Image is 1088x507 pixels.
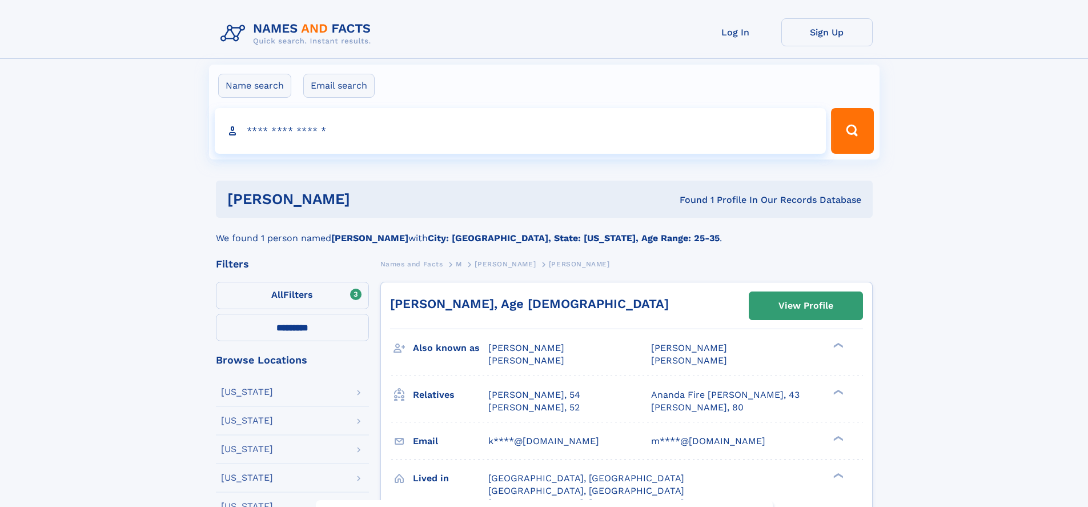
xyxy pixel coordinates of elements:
[215,108,826,154] input: search input
[475,260,536,268] span: [PERSON_NAME]
[216,259,369,269] div: Filters
[303,74,375,98] label: Email search
[488,389,580,401] a: [PERSON_NAME], 54
[221,445,273,454] div: [US_STATE]
[651,355,727,366] span: [PERSON_NAME]
[413,469,488,488] h3: Lived in
[488,342,564,353] span: [PERSON_NAME]
[216,355,369,365] div: Browse Locations
[488,355,564,366] span: [PERSON_NAME]
[651,389,800,401] a: Ananda Fire [PERSON_NAME], 43
[549,260,610,268] span: [PERSON_NAME]
[380,257,443,271] a: Names and Facts
[221,388,273,397] div: [US_STATE]
[227,192,515,206] h1: [PERSON_NAME]
[456,257,462,271] a: M
[830,434,844,442] div: ❯
[515,194,861,206] div: Found 1 Profile In Our Records Database
[651,401,744,414] a: [PERSON_NAME], 80
[271,289,283,300] span: All
[488,485,684,496] span: [GEOGRAPHIC_DATA], [GEOGRAPHIC_DATA]
[413,385,488,405] h3: Relatives
[456,260,462,268] span: M
[488,401,580,414] a: [PERSON_NAME], 52
[390,297,669,311] a: [PERSON_NAME], Age [DEMOGRAPHIC_DATA]
[428,233,720,243] b: City: [GEOGRAPHIC_DATA], State: [US_STATE], Age Range: 25-35
[831,108,873,154] button: Search Button
[216,282,369,309] label: Filters
[830,388,844,396] div: ❯
[216,218,873,245] div: We found 1 person named with .
[749,292,862,320] a: View Profile
[475,257,536,271] a: [PERSON_NAME]
[221,416,273,425] div: [US_STATE]
[778,293,833,319] div: View Profile
[218,74,291,98] label: Name search
[651,342,727,353] span: [PERSON_NAME]
[830,342,844,349] div: ❯
[331,233,408,243] b: [PERSON_NAME]
[830,472,844,479] div: ❯
[221,473,273,482] div: [US_STATE]
[690,18,781,46] a: Log In
[216,18,380,49] img: Logo Names and Facts
[413,432,488,451] h3: Email
[413,338,488,358] h3: Also known as
[488,473,684,484] span: [GEOGRAPHIC_DATA], [GEOGRAPHIC_DATA]
[781,18,873,46] a: Sign Up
